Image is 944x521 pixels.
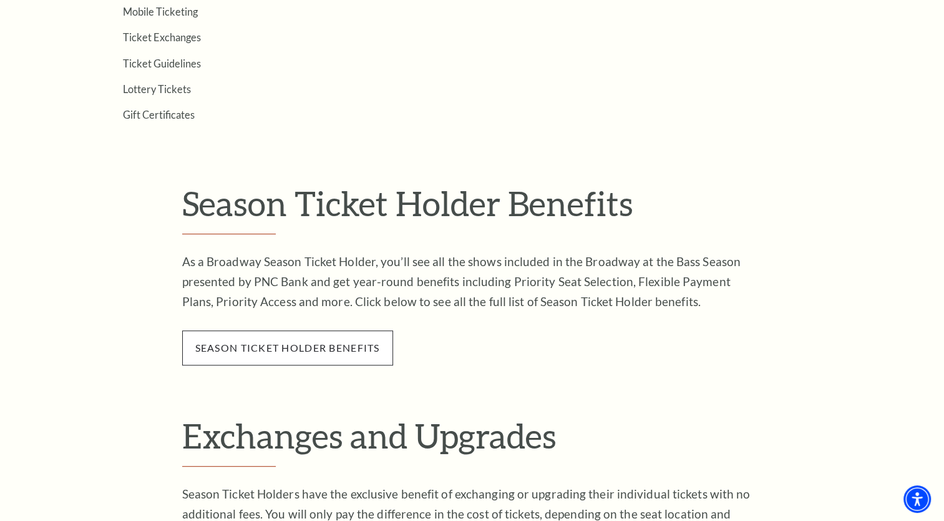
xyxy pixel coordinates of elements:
a: Gift Certificates [123,109,195,121]
p: As a Broadway Season Ticket Holder, you’ll see all the shows included in the Broadway at the Bass... [182,252,762,312]
div: Accessibility Menu [903,485,931,513]
h2: Exchanges and Upgrades [182,415,762,467]
h2: Season Ticket Holder Benefits [182,183,762,234]
a: season ticket holder benefits [195,342,380,354]
a: Ticket Exchanges [123,31,201,43]
a: Lottery Tickets [123,83,191,95]
a: Ticket Guidelines [123,57,201,69]
a: Mobile Ticketing [123,6,198,17]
